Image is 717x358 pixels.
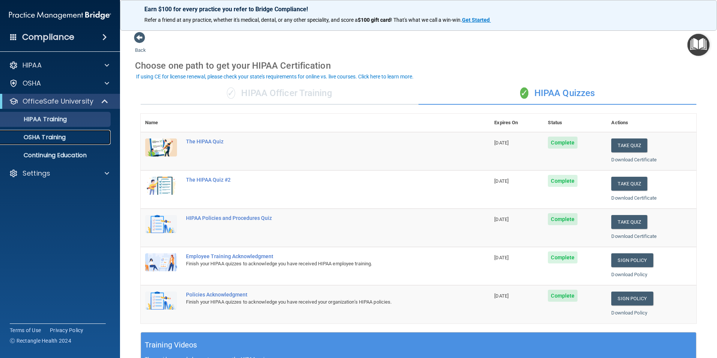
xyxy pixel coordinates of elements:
img: PMB logo [9,8,111,23]
div: HIPAA Policies and Procedures Quiz [186,215,452,221]
span: ! That's what we call a win-win. [391,17,462,23]
a: Terms of Use [10,326,41,334]
a: Settings [9,169,109,178]
span: [DATE] [494,293,508,299]
th: Expires On [490,114,543,132]
h4: Compliance [22,32,74,42]
p: Earn $100 for every practice you refer to Bridge Compliance! [144,6,693,13]
button: Open Resource Center [687,34,709,56]
span: [DATE] [494,255,508,260]
strong: $100 gift card [358,17,391,23]
a: Sign Policy [611,292,653,305]
span: ✓ [520,87,528,99]
div: Finish your HIPAA quizzes to acknowledge you have received HIPAA employee training. [186,259,452,268]
p: HIPAA [22,61,42,70]
a: Privacy Policy [50,326,84,334]
button: Take Quiz [611,177,647,191]
p: OSHA [22,79,41,88]
a: Back [135,38,146,53]
span: [DATE] [494,217,508,222]
span: Complete [548,213,577,225]
a: Sign Policy [611,253,653,267]
span: [DATE] [494,178,508,184]
span: Refer a friend at any practice, whether it's medical, dental, or any other speciality, and score a [144,17,358,23]
div: If using CE for license renewal, please check your state's requirements for online vs. live cours... [136,74,414,79]
div: The HIPAA Quiz [186,138,452,144]
th: Actions [607,114,696,132]
button: If using CE for license renewal, please check your state's requirements for online vs. live cours... [135,73,415,80]
span: Complete [548,137,577,149]
strong: Get Started [462,17,490,23]
div: The HIPAA Quiz #2 [186,177,452,183]
h5: Training Videos [145,338,197,352]
div: HIPAA Quizzes [418,82,696,105]
span: [DATE] [494,140,508,146]
a: Download Policy [611,310,647,316]
a: Get Started [462,17,491,23]
span: Complete [548,175,577,187]
p: Settings [22,169,50,178]
button: Take Quiz [611,138,647,152]
a: Download Certificate [611,157,657,162]
a: OSHA [9,79,109,88]
span: Complete [548,290,577,302]
p: HIPAA Training [5,116,67,123]
p: OSHA Training [5,134,66,141]
p: Continuing Education [5,152,107,159]
div: Employee Training Acknowledgment [186,253,452,259]
th: Status [543,114,607,132]
div: HIPAA Officer Training [141,82,418,105]
a: Download Certificate [611,195,657,201]
div: Finish your HIPAA quizzes to acknowledge you have received your organization’s HIPAA policies. [186,298,452,307]
div: Choose one path to get your HIPAA Certification [135,55,702,77]
span: ✓ [227,87,235,99]
a: HIPAA [9,61,109,70]
a: OfficeSafe University [9,97,109,106]
span: Complete [548,251,577,263]
th: Name [141,114,181,132]
a: Download Certificate [611,233,657,239]
p: OfficeSafe University [22,97,93,106]
a: Download Policy [611,272,647,277]
span: Ⓒ Rectangle Health 2024 [10,337,71,344]
button: Take Quiz [611,215,647,229]
div: Policies Acknowledgment [186,292,452,298]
